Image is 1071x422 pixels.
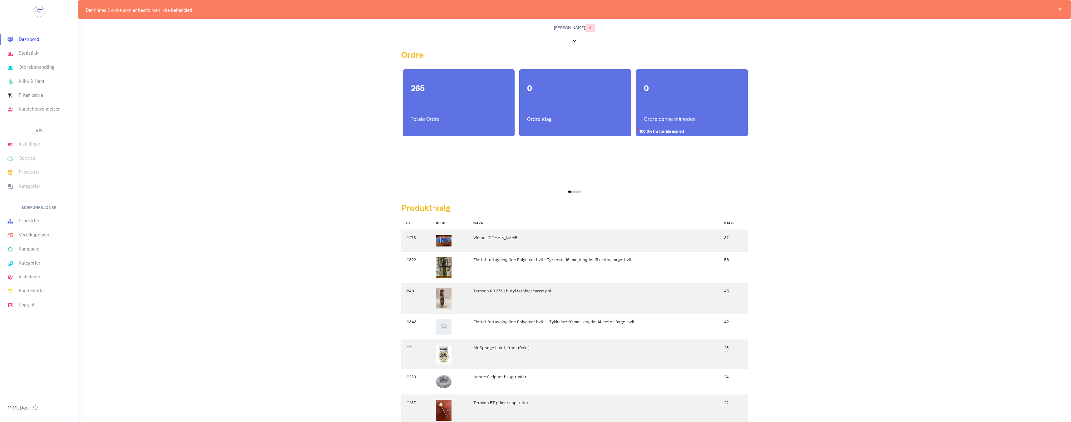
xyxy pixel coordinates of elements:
span: Sorter etter denne kolonnen [473,221,484,225]
h1: 0 [527,82,623,95]
td: Air Sponge Luktfjerner (Boks) [468,340,719,369]
h1: 265 [411,82,507,95]
td: #322 [401,252,431,283]
td: Flettet fortøyningsline Polyester hvit - - Tykkelse: 20 mm, lengde: 14 meter, farge: hvit [468,314,719,340]
h2: Produkt-salg [401,195,748,214]
td: Teroson RB 2759 butyl tetningsmasse grå [468,283,719,314]
button: Close [1057,6,1063,12]
div: 2 / 7 [401,48,748,189]
span: 100.0% fra forrige måned [639,129,684,134]
td: Vimpel [DOMAIN_NAME] [468,230,719,252]
span: Sorter etter denne kolonnen [406,221,410,225]
td: Anode Sleipner baugtruster [468,369,719,395]
span: 3 [585,24,595,32]
h6: API [36,127,42,135]
h1: 0 [644,82,740,95]
td: Flettet fortøyningsline Polyester hvit - Tykkelse: 16 mm, lengde: 15 meter, farge: hvit [468,252,719,283]
td: #343 [401,314,431,340]
p: Totale Ordre [411,115,507,123]
td: #2 [401,340,431,369]
p: Ordre denne måneden [644,115,740,123]
h2: Ordre [401,48,748,61]
h6: Sidefunksjoner [22,204,57,212]
span: Sorter etter denne kolonnen [724,221,734,225]
td: #275 [401,230,431,252]
span: × [1057,6,1063,12]
p: Ordre idag [527,115,623,123]
td: #49 [401,283,431,314]
td: 42 [719,314,748,340]
p: MiVUDash: [7,404,71,412]
td: #220 [401,369,431,395]
td: 87 [719,230,748,252]
img: ... [33,5,45,17]
td: 24 [719,369,748,395]
span: [PERSON_NAME] [401,24,748,32]
td: 45 [719,283,748,314]
span: Sorter etter denne kolonnen [436,221,447,225]
td: 58 [719,252,748,283]
div: 1 / 2 [401,64,748,205]
td: 25 [719,340,748,369]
